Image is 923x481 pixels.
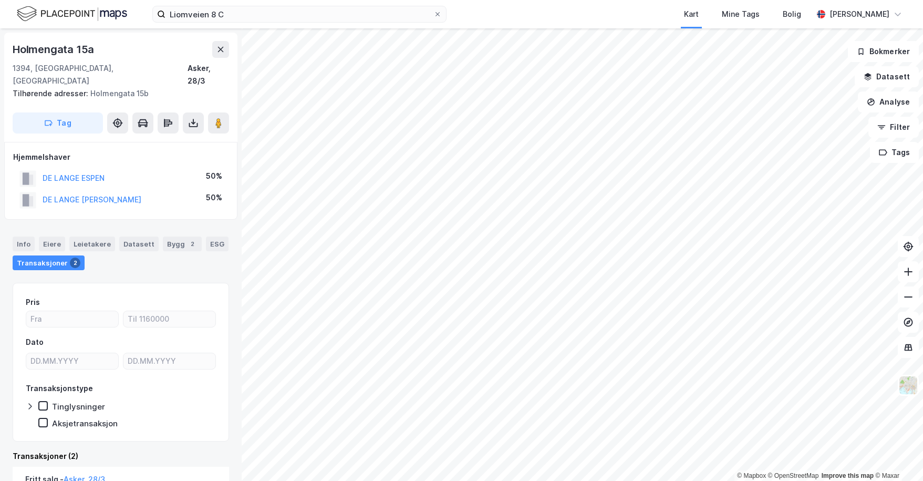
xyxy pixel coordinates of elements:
div: 2 [187,239,198,249]
img: logo.f888ab2527a4732fd821a326f86c7f29.svg [17,5,127,23]
iframe: Chat Widget [870,431,923,481]
button: Datasett [855,66,919,87]
div: [PERSON_NAME] [829,8,889,21]
div: 50% [206,170,222,182]
div: Transaksjonstype [26,382,93,395]
div: Bygg [163,237,202,251]
button: Filter [868,117,919,138]
div: Mine Tags [722,8,760,21]
div: Transaksjoner [13,255,85,270]
div: Datasett [119,237,159,251]
div: Holmengata 15b [13,87,221,100]
div: Bolig [783,8,801,21]
span: Tilhørende adresser: [13,89,90,98]
div: Transaksjoner (2) [13,450,229,463]
div: Leietakere [69,237,115,251]
div: Pris [26,296,40,309]
input: Til 1160000 [123,311,215,327]
div: Holmengata 15a [13,41,96,58]
div: ESG [206,237,229,251]
input: Søk på adresse, matrikkel, gårdeiere, leietakere eller personer [165,6,433,22]
button: Tag [13,112,103,134]
input: DD.MM.YYYY [123,353,215,369]
div: 1394, [GEOGRAPHIC_DATA], [GEOGRAPHIC_DATA] [13,62,188,87]
input: Fra [26,311,118,327]
button: Tags [870,142,919,163]
div: Aksjetransaksjon [52,418,118,428]
div: Hjemmelshaver [13,151,229,163]
div: Tinglysninger [52,402,105,412]
a: OpenStreetMap [768,472,819,479]
input: DD.MM.YYYY [26,353,118,369]
a: Mapbox [737,472,766,479]
a: Improve this map [822,472,874,479]
div: 2 [70,258,80,268]
img: Z [898,375,918,395]
button: Bokmerker [848,41,919,62]
div: Dato [26,336,44,349]
div: Asker, 28/3 [188,62,229,87]
div: 50% [206,191,222,204]
button: Analyse [858,91,919,112]
div: Eiere [39,237,65,251]
div: Info [13,237,35,251]
div: Kart [684,8,699,21]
